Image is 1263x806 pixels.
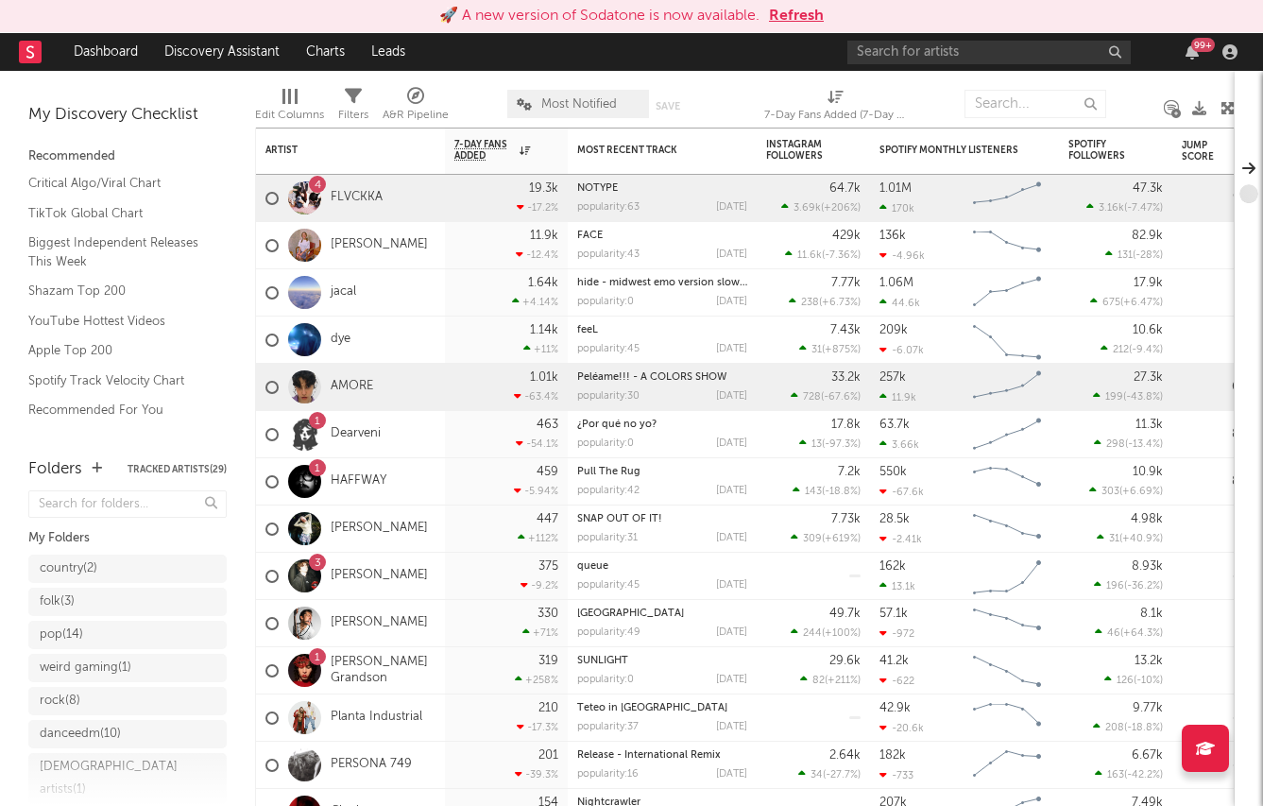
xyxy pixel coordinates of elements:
[879,627,914,640] div: -972
[803,392,821,403] span: 728
[331,757,412,773] a: PERSONA 749
[454,139,515,162] span: 7-Day Fans Added
[577,278,747,288] div: hide - midwest emo version slowed + reverbed
[383,80,449,135] div: A&R Pipeline
[28,490,227,518] input: Search for folders...
[1135,419,1163,431] div: 11.3k
[28,753,227,804] a: [DEMOGRAPHIC_DATA] artists(1)
[1109,534,1119,544] span: 31
[1182,565,1257,588] div: 84.7
[716,486,747,496] div: [DATE]
[964,175,1050,222] svg: Chart title
[831,277,861,289] div: 7.77k
[60,33,151,71] a: Dashboard
[1134,371,1163,384] div: 27.3k
[824,392,858,403] span: -67.6 %
[1182,234,1257,257] div: 59.3
[515,768,558,780] div: -39.3 %
[28,527,227,550] div: My Folders
[1122,487,1160,497] span: +6.69 %
[28,281,208,301] a: Shazam Top 200
[331,426,381,442] a: Dearveni
[764,104,906,127] div: 7-Day Fans Added (7-Day Fans Added)
[879,344,924,356] div: -6.07k
[964,553,1050,600] svg: Chart title
[1122,534,1160,544] span: +40.9 %
[811,345,822,355] span: 31
[879,297,920,309] div: 44.6k
[716,391,747,402] div: [DATE]
[716,297,747,307] div: [DATE]
[538,655,558,667] div: 319
[577,609,684,619] a: [GEOGRAPHIC_DATA]
[28,400,208,420] a: Recommended For You
[1106,581,1124,592] span: 196
[577,278,809,288] a: hide - midwest emo version slowed + reverbed
[1093,390,1163,403] div: ( )
[265,145,407,156] div: Artist
[1182,376,1257,399] div: 69.8
[829,182,861,195] div: 64.7k
[1182,707,1257,729] div: 82.0
[1095,626,1163,639] div: ( )
[811,439,822,450] span: 13
[879,277,913,289] div: 1.06M
[516,437,558,450] div: -54.1 %
[338,80,368,135] div: Filters
[1135,250,1160,261] span: -28 %
[577,183,618,194] a: NOTYPE
[829,655,861,667] div: 29.6k
[28,654,227,682] a: weird gaming(1)
[577,703,727,713] a: Teteo in [GEOGRAPHIC_DATA]
[1182,282,1257,304] div: 91.8
[1118,250,1133,261] span: 131
[831,513,861,525] div: 7.73k
[1182,423,1257,446] div: 84.4
[1127,770,1160,780] span: -42.2 %
[255,80,324,135] div: Edit Columns
[1123,298,1160,308] span: +6.47 %
[879,560,906,573] div: 162k
[791,390,861,403] div: ( )
[964,695,1050,742] svg: Chart title
[523,343,558,355] div: +11 %
[800,674,861,686] div: ( )
[528,277,558,289] div: 1.64k
[1133,702,1163,714] div: 9.77k
[781,201,861,214] div: ( )
[28,370,208,391] a: Spotify Track Velocity Chart
[577,372,726,383] a: Peléame!!! - A COLORS SHOW
[716,202,747,213] div: [DATE]
[577,486,640,496] div: popularity: 42
[826,770,858,780] span: -27.7 %
[577,561,747,572] div: queue
[803,628,822,639] span: 244
[537,419,558,431] div: 463
[716,249,747,260] div: [DATE]
[439,5,760,27] div: 🚀 A new version of Sodatone is now available.
[825,439,858,450] span: -97.3 %
[964,600,1050,647] svg: Chart title
[879,466,907,478] div: 550k
[879,580,915,592] div: 13.1k
[28,173,208,194] a: Critical Algo/Viral Chart
[514,390,558,403] div: -63.4 %
[331,710,422,726] a: Planta Industrial
[577,656,628,666] a: SUNLIGHT
[512,296,558,308] div: +4.14 %
[1182,187,1257,210] div: 96.3
[716,438,747,449] div: [DATE]
[799,437,861,450] div: ( )
[964,411,1050,458] svg: Chart title
[331,284,356,300] a: jacal
[964,506,1050,553] svg: Chart title
[40,657,131,679] div: weird gaming ( 1 )
[151,33,293,71] a: Discovery Assistant
[789,296,861,308] div: ( )
[964,364,1050,411] svg: Chart title
[879,722,924,734] div: -20.6k
[28,311,208,332] a: YouTube Hottest Videos
[764,80,906,135] div: 7-Day Fans Added (7-Day Fans Added)
[1127,203,1160,214] span: -7.47 %
[530,371,558,384] div: 1.01k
